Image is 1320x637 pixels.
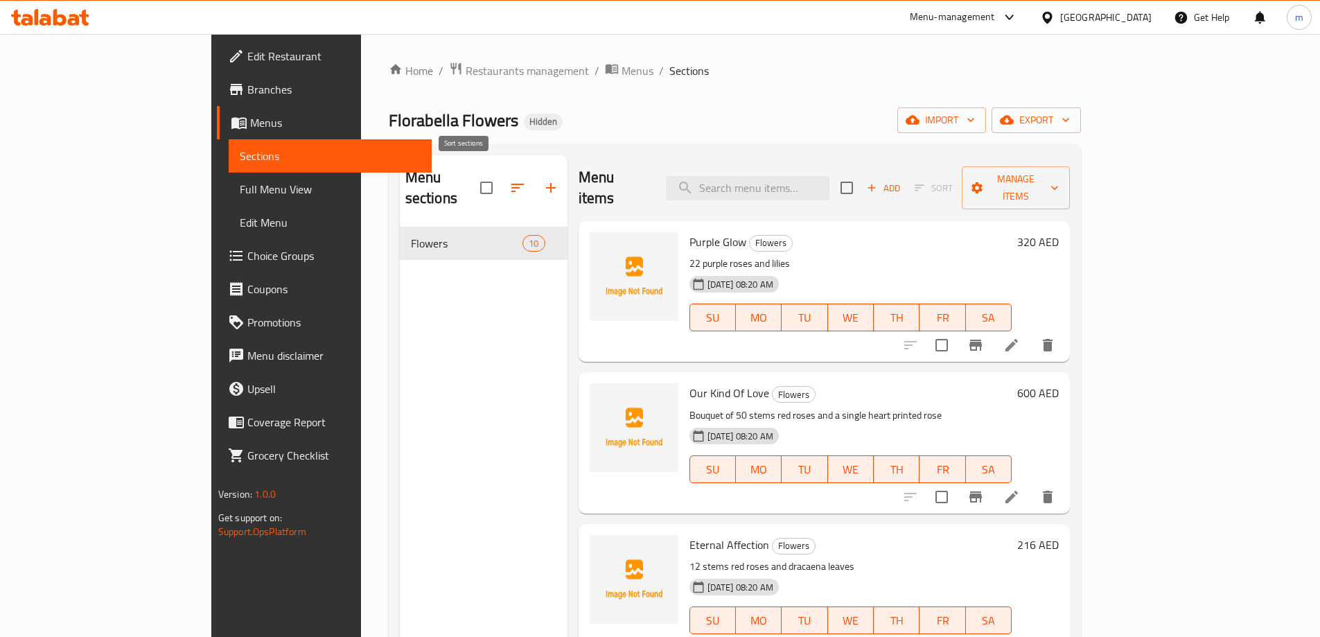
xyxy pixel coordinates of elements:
button: Manage items [962,166,1070,209]
span: WE [834,460,868,480]
button: WE [828,607,874,634]
div: Flowers [772,386,816,403]
button: WE [828,304,874,331]
span: TU [787,308,822,328]
span: Sections [240,148,421,164]
span: Version: [218,485,252,503]
span: MO [741,460,776,480]
span: Select to update [927,482,956,512]
button: Add [861,177,906,199]
p: Bouquet of 50 stems red roses and a single heart printed rose [689,407,1012,424]
a: Branches [217,73,432,106]
div: Flowers10 [400,227,567,260]
div: items [522,235,545,252]
a: Support.OpsPlatform [218,523,306,541]
span: Eternal Affection [689,534,769,555]
h2: Menu sections [405,167,480,209]
button: FR [919,607,965,634]
button: SA [966,607,1012,634]
span: TH [879,308,914,328]
img: Eternal Affection [590,535,678,624]
span: TH [879,460,914,480]
span: Menus [250,114,421,131]
button: TU [782,455,827,483]
span: Select section [832,173,861,202]
button: SU [689,304,736,331]
span: SU [696,460,730,480]
span: [DATE] 08:20 AM [702,278,779,291]
span: Add item [861,177,906,199]
button: TH [874,455,919,483]
button: import [897,107,986,133]
span: TU [787,460,822,480]
span: SA [971,460,1006,480]
span: Sections [669,62,709,79]
a: Menu disclaimer [217,339,432,372]
span: Menu disclaimer [247,347,421,364]
button: export [992,107,1081,133]
button: FR [919,455,965,483]
span: Menus [622,62,653,79]
span: Flowers [773,387,815,403]
a: Edit menu item [1003,489,1020,505]
button: SA [966,304,1012,331]
button: MO [736,455,782,483]
span: Hidden [524,116,563,128]
h6: 320 AED [1017,232,1059,252]
h6: 600 AED [1017,383,1059,403]
span: Purple Glow [689,232,746,252]
span: Grocery Checklist [247,447,421,464]
a: Coupons [217,272,432,306]
a: Sections [229,139,432,173]
span: TH [879,611,914,631]
a: Edit Menu [229,206,432,239]
a: Menus [605,62,653,80]
span: Branches [247,81,421,98]
button: Branch-specific-item [959,480,992,514]
h6: 216 AED [1017,535,1059,555]
span: Full Menu View [240,181,421,198]
a: Restaurants management [449,62,589,80]
img: Our Kind Of Love [590,383,678,472]
span: Coupons [247,281,421,297]
span: MO [741,308,776,328]
input: search [666,176,829,200]
span: Our Kind Of Love [689,383,769,403]
span: Restaurants management [466,62,589,79]
button: SU [689,455,736,483]
span: WE [834,308,868,328]
span: SA [971,611,1006,631]
span: FR [925,460,960,480]
span: Manage items [973,171,1059,205]
span: Flowers [750,235,792,251]
div: Flowers [772,538,816,555]
span: Select all sections [472,173,501,202]
span: Florabella Flowers [389,105,518,136]
li: / [439,62,443,79]
button: MO [736,607,782,634]
button: MO [736,304,782,331]
span: 1.0.0 [254,485,276,503]
button: TH [874,607,919,634]
button: Add section [534,171,567,204]
span: Flowers [773,538,815,554]
span: SU [696,308,730,328]
a: Promotions [217,306,432,339]
nav: Menu sections [400,221,567,265]
div: [GEOGRAPHIC_DATA] [1060,10,1152,25]
a: Edit Restaurant [217,40,432,73]
span: FR [925,308,960,328]
a: Choice Groups [217,239,432,272]
button: SU [689,607,736,634]
span: Edit Restaurant [247,48,421,64]
h2: Menu items [579,167,650,209]
button: Branch-specific-item [959,329,992,362]
button: delete [1031,480,1064,514]
span: Edit Menu [240,214,421,231]
span: Flowers [411,235,523,252]
span: Select to update [927,331,956,360]
img: Purple Glow [590,232,678,321]
span: SA [971,308,1006,328]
